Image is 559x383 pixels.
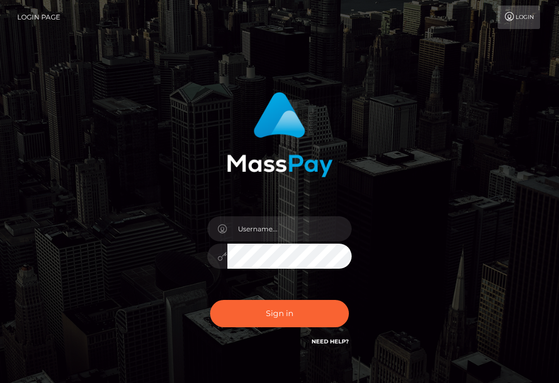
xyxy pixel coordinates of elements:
[312,338,349,345] a: Need Help?
[498,6,540,29] a: Login
[227,92,333,177] img: MassPay Login
[210,300,349,327] button: Sign in
[17,6,60,29] a: Login Page
[227,216,352,241] input: Username...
